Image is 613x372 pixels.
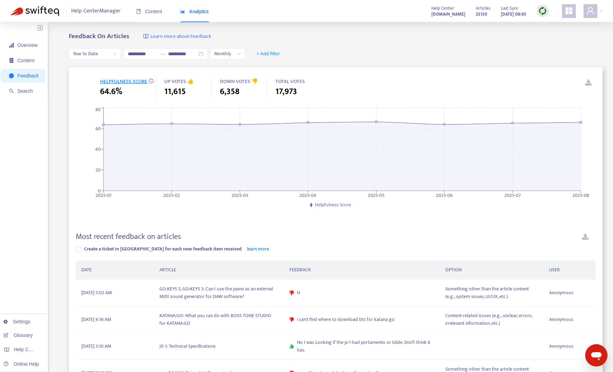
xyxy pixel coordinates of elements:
span: Help Centers [14,347,42,352]
span: Content [17,58,34,63]
tspan: 2025-04 [300,191,317,199]
h4: Most recent feedback on articles [76,232,181,241]
span: Anonymous [549,342,573,350]
span: Help Center [431,5,454,12]
span: DOWN VOTES 👎 [220,77,258,86]
iframe: メッセージングウィンドウの起動ボタン、進行中の会話 [585,344,607,366]
span: to [160,51,165,57]
td: JX-1: Technical Specifications [154,333,284,360]
button: + Add filter [251,48,285,59]
a: [DOMAIN_NAME] [431,10,465,18]
span: area-chart [180,9,185,14]
span: [DATE] 4:16 AM [81,316,111,323]
span: No I was Looking if the jx-1 had portamento or Glide. Don’t think it has. [297,339,434,354]
span: TOTAL VOTES [275,77,305,86]
tspan: 2025-06 [436,191,453,199]
span: 17,973 [275,85,297,98]
span: i can't find where to download bts for katana go [297,316,395,323]
strong: 23130 [476,10,487,18]
span: Create a ticket in [GEOGRAPHIC_DATA] for each new feedback item received [84,245,242,253]
tspan: 2025-05 [368,191,385,199]
span: Anonymous [549,316,573,323]
span: Year to Date [73,49,117,59]
span: Analytics [180,9,209,14]
span: Help Center Manager [71,5,121,18]
span: 6,358 [220,85,239,98]
span: 11,615 [164,85,186,98]
tspan: 2025-08 [572,191,589,199]
th: USER [544,261,596,280]
span: UP VOTES 👍 [164,77,194,86]
tspan: 2025-02 [164,191,180,199]
th: FEEDBACK [284,261,440,280]
strong: [DATE] 08:45 [501,10,526,18]
tspan: 2025-03 [232,191,248,199]
tspan: 2025-01 [96,191,111,199]
img: image-link [143,34,149,39]
a: Glossary [3,332,33,338]
span: like [289,344,294,349]
span: search [9,89,14,93]
tspan: 60 [96,124,101,132]
span: Articles [476,5,490,12]
span: swap-right [160,51,165,57]
span: dislike [289,317,294,322]
tspan: 2025-07 [504,191,521,199]
b: Feedback On Articles [69,31,129,42]
tspan: 40 [95,145,101,153]
span: [DATE] 5:02 AM [81,289,112,297]
span: Content [136,9,162,14]
tspan: 20 [96,166,101,174]
img: Swifteq [10,6,59,16]
a: learn more [247,245,269,253]
tspan: 0 [98,187,101,195]
span: appstore [565,7,573,15]
span: H [297,289,300,297]
span: + Add filter [256,50,280,58]
span: Anonymous [549,289,573,297]
span: Helpfulness Score [315,201,351,209]
span: message [9,73,14,78]
tspan: 80 [96,106,101,114]
th: DATE [76,261,154,280]
span: user [586,7,595,15]
span: Learn more about Feedback [150,33,211,41]
a: Settings [3,319,31,324]
span: Last Sync [501,5,519,12]
span: Feedback [17,73,39,78]
span: Search [17,88,33,94]
span: book [136,9,141,14]
td: KATANA:GO: What you can do with BOSS TONE STUDIO for KATANA:GO [154,306,284,333]
span: [DATE] 3:10 AM [81,342,111,350]
img: sync.dc5367851b00ba804db3.png [538,7,547,15]
th: ARTICLE [154,261,284,280]
a: Learn more about Feedback [143,33,211,41]
span: Overview [17,42,38,48]
span: Monthly [214,49,241,59]
span: Something other than the article content (e.g., system issues, UI/UX, etc.) [445,285,538,300]
span: container [9,58,14,63]
span: dislike [289,290,294,295]
th: OPTION [440,261,544,280]
span: 64.6% [100,85,122,98]
span: Content-related issues (e.g., unclear, errors, irrelevant information, etc.) [445,312,538,327]
td: GO:KEYS 5, GO:KEYS 3: Can I use the piano as an external MIDI sound generator for DAW software? [154,280,284,306]
span: signal [9,43,14,48]
span: HELPFULNESS SCORE [100,77,147,86]
a: Online Help [3,361,39,367]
